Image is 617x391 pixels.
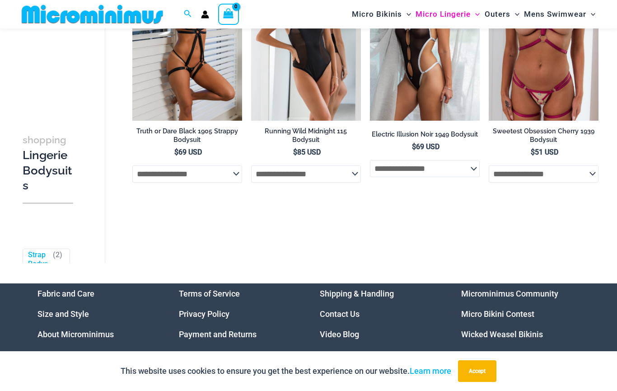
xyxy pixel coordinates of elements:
[53,250,62,278] span: ( )
[348,1,599,27] nav: Site Navigation
[174,148,202,156] bdi: 69 USD
[184,9,192,20] a: Search icon link
[179,283,298,344] nav: Menu
[416,3,471,26] span: Micro Lingerie
[531,148,558,156] bdi: 51 USD
[586,3,595,26] span: Menu Toggle
[471,3,480,26] span: Menu Toggle
[413,3,482,26] a: Micro LingerieMenu ToggleMenu Toggle
[132,127,242,144] h2: Truth or Dare Black 1905 Strappy Bodysuit
[132,127,242,147] a: Truth or Dare Black 1905 Strappy Bodysuit
[179,289,240,298] a: Terms of Service
[458,360,496,382] button: Accept
[485,3,510,26] span: Outers
[522,3,598,26] a: Mens SwimwearMenu ToggleMenu Toggle
[251,127,361,144] h2: Running Wild Midnight 115 Bodysuit
[37,289,94,298] a: Fabric and Care
[370,130,480,139] h2: Electric Illusion Noir 1949 Bodysuit
[23,132,73,193] h3: Lingerie Bodysuits
[37,330,114,339] a: About Microminimus
[23,134,66,146] span: shopping
[320,309,360,319] a: Contact Us
[482,3,522,26] a: OutersMenu ToggleMenu Toggle
[121,364,451,378] p: This website uses cookies to ensure you get the best experience on our website.
[461,330,543,339] a: Wicked Weasel Bikinis
[37,309,89,319] a: Size and Style
[320,283,439,344] nav: Menu
[489,127,598,144] h2: Sweetest Obsession Cherry 1939 Bodysuit
[402,3,411,26] span: Menu Toggle
[320,283,439,344] aside: Footer Widget 3
[293,148,321,156] bdi: 85 USD
[18,4,167,24] img: MM SHOP LOGO FLAT
[524,3,586,26] span: Mens Swimwear
[412,142,439,151] bdi: 69 USD
[461,283,580,344] aside: Footer Widget 4
[531,148,535,156] span: $
[489,127,598,147] a: Sweetest Obsession Cherry 1939 Bodysuit
[251,127,361,147] a: Running Wild Midnight 115 Bodysuit
[320,330,359,339] a: Video Blog
[179,309,229,319] a: Privacy Policy
[510,3,519,26] span: Menu Toggle
[293,148,297,156] span: $
[461,309,534,319] a: Micro Bikini Contest
[174,148,178,156] span: $
[37,283,156,344] aside: Footer Widget 1
[218,4,239,24] a: View Shopping Cart, empty
[350,3,413,26] a: Micro BikinisMenu ToggleMenu Toggle
[461,283,580,344] nav: Menu
[370,130,480,142] a: Electric Illusion Noir 1949 Bodysuit
[179,283,298,344] aside: Footer Widget 2
[461,289,558,298] a: Microminimus Community
[320,289,394,298] a: Shipping & Handling
[410,366,451,376] a: Learn more
[37,283,156,344] nav: Menu
[56,250,60,259] span: 2
[412,142,416,151] span: $
[179,330,257,339] a: Payment and Returns
[352,3,402,26] span: Micro Bikinis
[201,10,209,19] a: Account icon link
[28,250,49,278] a: Strap Bodysuits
